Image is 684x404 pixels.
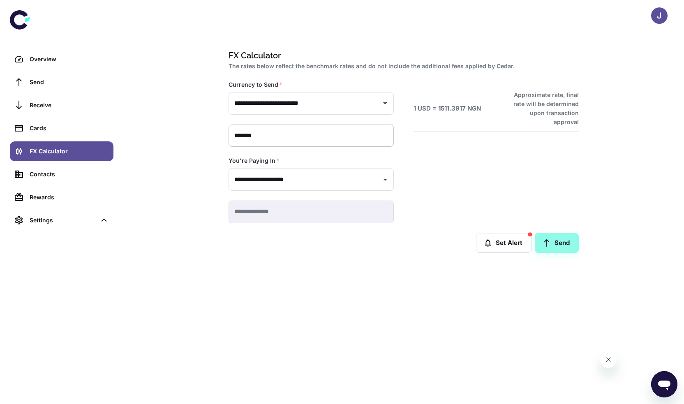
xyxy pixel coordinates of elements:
label: You're Paying In [229,157,280,165]
iframe: Close message [600,351,617,368]
a: Rewards [10,187,113,207]
div: Contacts [30,170,109,179]
a: Send [10,72,113,92]
iframe: Button to launch messaging window [651,371,677,397]
div: FX Calculator [30,147,109,156]
div: Receive [30,101,109,110]
div: Send [30,78,109,87]
h6: Approximate rate, final rate will be determined upon transaction approval [504,90,579,127]
a: Send [535,233,579,253]
span: Hi. Need any help? [5,6,59,12]
a: Contacts [10,164,113,184]
a: Cards [10,118,113,138]
a: FX Calculator [10,141,113,161]
h6: 1 USD = 1511.3917 NGN [414,104,481,113]
div: Cards [30,124,109,133]
div: Rewards [30,193,109,202]
a: Receive [10,95,113,115]
a: Overview [10,49,113,69]
div: Overview [30,55,109,64]
button: Open [379,174,391,185]
h1: FX Calculator [229,49,575,62]
div: Settings [30,216,96,225]
div: Settings [10,210,113,230]
button: Open [379,97,391,109]
button: J [651,7,668,24]
button: Set Alert [476,233,531,253]
label: Currency to Send [229,81,282,89]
